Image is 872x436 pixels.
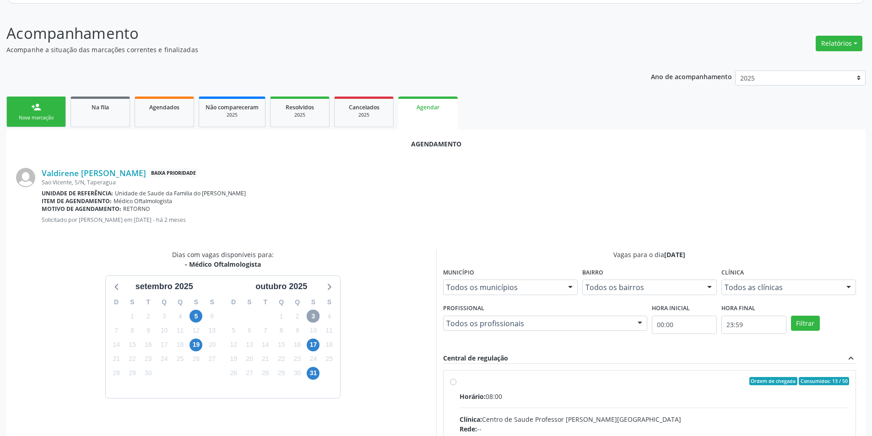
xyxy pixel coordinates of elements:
[172,250,274,269] div: Dias com vagas disponíveis para:
[585,283,698,292] span: Todos os bairros
[243,367,256,380] span: segunda-feira, 27 de outubro de 2025
[126,353,139,366] span: segunda-feira, 22 de setembro de 2025
[126,367,139,380] span: segunda-feira, 29 de setembro de 2025
[42,197,112,205] b: Item de agendamento:
[275,339,288,351] span: quarta-feira, 15 de outubro de 2025
[323,324,336,337] span: sábado, 11 de outubro de 2025
[149,168,198,178] span: Baixa Prioridade
[799,377,849,385] span: Consumidos: 13 / 50
[323,353,336,366] span: sábado, 25 de outubro de 2025
[158,310,171,323] span: quarta-feira, 3 de setembro de 2025
[227,324,240,337] span: domingo, 5 de outubro de 2025
[291,310,304,323] span: quinta-feira, 2 de outubro de 2025
[190,324,202,337] span: sexta-feira, 12 de setembro de 2025
[142,310,155,323] span: terça-feira, 2 de setembro de 2025
[651,70,732,82] p: Ano de acompanhamento
[142,339,155,351] span: terça-feira, 16 de setembro de 2025
[291,353,304,366] span: quinta-feira, 23 de outubro de 2025
[227,339,240,351] span: domingo, 12 de outubro de 2025
[174,339,187,351] span: quinta-feira, 18 de setembro de 2025
[174,353,187,366] span: quinta-feira, 25 de setembro de 2025
[108,295,125,309] div: D
[460,414,850,424] div: Centro de Saude Professor [PERSON_NAME][GEOGRAPHIC_DATA]
[206,339,218,351] span: sábado, 20 de setembro de 2025
[110,353,123,366] span: domingo, 21 de setembro de 2025
[31,102,41,112] div: person_add
[721,316,786,334] input: Selecione o horário
[156,295,172,309] div: Q
[126,339,139,351] span: segunda-feira, 15 de setembro de 2025
[188,295,204,309] div: S
[291,324,304,337] span: quinta-feira, 9 de outubro de 2025
[749,377,797,385] span: Ordem de chegada
[13,114,59,121] div: Nova marcação
[460,424,850,434] div: --
[204,295,220,309] div: S
[42,205,121,213] b: Motivo de agendamento:
[190,339,202,351] span: sexta-feira, 19 de setembro de 2025
[275,353,288,366] span: quarta-feira, 22 de outubro de 2025
[92,103,109,111] span: Na fila
[158,324,171,337] span: quarta-feira, 10 de setembro de 2025
[110,324,123,337] span: domingo, 7 de setembro de 2025
[158,339,171,351] span: quarta-feira, 17 de setembro de 2025
[16,168,35,187] img: img
[307,367,320,380] span: sexta-feira, 31 de outubro de 2025
[305,295,321,309] div: S
[307,310,320,323] span: sexta-feira, 3 de outubro de 2025
[307,339,320,351] span: sexta-feira, 17 de outubro de 2025
[206,353,218,366] span: sábado, 27 de setembro de 2025
[132,280,197,293] div: setembro 2025
[172,259,274,269] div: - Médico Oftalmologista
[190,310,202,323] span: sexta-feira, 5 de setembro de 2025
[190,353,202,366] span: sexta-feira, 26 de setembro de 2025
[227,367,240,380] span: domingo, 26 de outubro de 2025
[275,324,288,337] span: quarta-feira, 8 de outubro de 2025
[460,425,477,433] span: Rede:
[123,205,150,213] span: RETORNO
[174,310,187,323] span: quinta-feira, 4 de setembro de 2025
[307,324,320,337] span: sexta-feira, 10 de outubro de 2025
[42,178,856,186] div: Sao Vicente, S/N, Taperagua
[275,367,288,380] span: quarta-feira, 29 de outubro de 2025
[242,295,258,309] div: S
[126,324,139,337] span: segunda-feira, 8 de setembro de 2025
[460,392,850,401] div: 08:00
[259,367,272,380] span: terça-feira, 28 de outubro de 2025
[114,197,172,205] span: Médico Oftalmologista
[126,310,139,323] span: segunda-feira, 1 de setembro de 2025
[125,295,141,309] div: S
[149,103,179,111] span: Agendados
[142,367,155,380] span: terça-feira, 30 de setembro de 2025
[286,103,314,111] span: Resolvidos
[252,280,311,293] div: outubro 2025
[277,112,323,118] div: 2025
[42,189,113,197] b: Unidade de referência:
[243,324,256,337] span: segunda-feira, 6 de outubro de 2025
[323,339,336,351] span: sábado, 18 de outubro de 2025
[846,353,856,363] i: expand_less
[291,339,304,351] span: quinta-feira, 16 de outubro de 2025
[110,339,123,351] span: domingo, 14 de setembro de 2025
[110,367,123,380] span: domingo, 28 de setembro de 2025
[721,301,755,316] label: Hora final
[323,310,336,323] span: sábado, 4 de outubro de 2025
[816,36,862,51] button: Relatórios
[6,22,608,45] p: Acompanhamento
[460,392,486,401] span: Horário:
[349,103,379,111] span: Cancelados
[321,295,337,309] div: S
[142,324,155,337] span: terça-feira, 9 de setembro de 2025
[291,367,304,380] span: quinta-feira, 30 de outubro de 2025
[6,45,608,54] p: Acompanhe a situação das marcações correntes e finalizadas
[243,339,256,351] span: segunda-feira, 13 de outubro de 2025
[174,324,187,337] span: quinta-feira, 11 de setembro de 2025
[226,295,242,309] div: D
[289,295,305,309] div: Q
[140,295,156,309] div: T
[652,301,690,316] label: Hora inicial
[443,353,508,363] div: Central de regulação
[206,112,259,118] div: 2025
[307,353,320,366] span: sexta-feira, 24 de outubro de 2025
[42,216,856,224] p: Solicitado por [PERSON_NAME] em [DATE] - há 2 meses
